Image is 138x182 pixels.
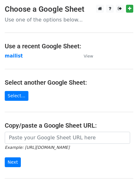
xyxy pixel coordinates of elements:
[5,5,133,14] h3: Choose a Google Sheet
[5,145,69,150] small: Example: [URL][DOMAIN_NAME]
[5,91,28,101] a: Select...
[5,122,133,129] h4: Copy/paste a Google Sheet URL:
[5,42,133,50] h4: Use a recent Google Sheet:
[84,54,93,58] small: View
[77,53,93,59] a: View
[5,132,130,144] input: Paste your Google Sheet URL here
[5,157,21,167] input: Next
[5,79,133,86] h4: Select another Google Sheet:
[5,16,133,23] p: Use one of the options below...
[5,53,23,59] a: mailist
